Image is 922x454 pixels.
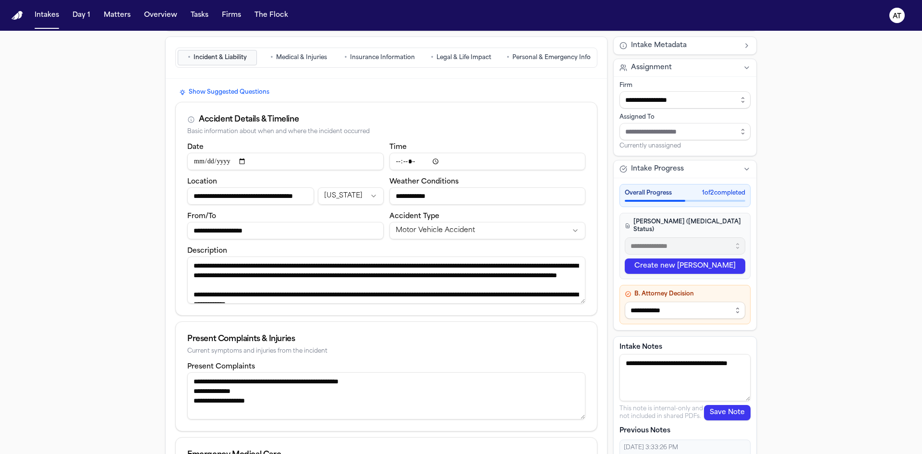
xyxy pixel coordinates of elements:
[619,82,751,89] div: Firm
[624,444,746,452] div: [DATE] 3:33:26 PM
[389,153,586,170] input: Incident time
[187,153,384,170] input: Incident date
[625,189,672,197] span: Overall Progress
[619,123,751,140] input: Assign to staff member
[187,7,212,24] button: Tasks
[619,343,751,352] label: Intake Notes
[187,128,585,135] div: Basic information about when and where the incident occurred
[259,50,338,65] button: Go to Medical & Injuries
[100,7,134,24] button: Matters
[187,247,227,255] label: Description
[194,54,247,61] span: Incident & Liability
[625,290,745,298] h4: B. Attorney Decision
[702,189,745,197] span: 1 of 2 completed
[619,91,751,109] input: Select firm
[389,178,459,185] label: Weather Conditions
[187,213,216,220] label: From/To
[389,213,439,220] label: Accident Type
[431,53,434,62] span: •
[631,41,687,50] span: Intake Metadata
[31,7,63,24] button: Intakes
[614,59,756,76] button: Assignment
[389,144,407,151] label: Time
[187,187,314,205] input: Incident location
[631,63,672,73] span: Assignment
[318,187,383,205] button: Incident state
[631,164,684,174] span: Intake Progress
[619,426,751,436] p: Previous Notes
[175,86,273,98] button: Show Suggested Questions
[389,187,586,205] input: Weather conditions
[437,54,491,61] span: Legal & Life Impact
[704,405,751,420] button: Save Note
[614,160,756,178] button: Intake Progress
[276,54,327,61] span: Medical & Injuries
[187,144,204,151] label: Date
[614,37,756,54] button: Intake Metadata
[270,53,273,62] span: •
[512,54,591,61] span: Personal & Emergency Info
[187,178,217,185] label: Location
[344,53,347,62] span: •
[507,53,510,62] span: •
[140,7,181,24] button: Overview
[421,50,500,65] button: Go to Legal & Life Impact
[619,354,751,401] textarea: Intake notes
[199,114,299,125] div: Accident Details & Timeline
[625,258,745,274] button: Create new [PERSON_NAME]
[619,405,704,420] p: This note is internal-only and not included in shared PDFs.
[12,11,23,20] a: Home
[12,11,23,20] img: Finch Logo
[69,7,94,24] button: Day 1
[619,113,751,121] div: Assigned To
[187,363,255,370] label: Present Complaints
[625,218,745,233] h4: [PERSON_NAME] ([MEDICAL_DATA] Status)
[251,7,292,24] button: The Flock
[502,50,595,65] button: Go to Personal & Emergency Info
[187,222,384,239] input: From/To destination
[178,50,257,65] button: Go to Incident & Liability
[187,333,585,345] div: Present Complaints & Injuries
[187,348,585,355] div: Current symptoms and injuries from the incident
[619,142,681,150] span: Currently unassigned
[340,50,419,65] button: Go to Insurance Information
[187,372,585,419] textarea: Present complaints
[188,53,191,62] span: •
[187,257,585,304] textarea: Incident description
[218,7,245,24] button: Firms
[350,54,415,61] span: Insurance Information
